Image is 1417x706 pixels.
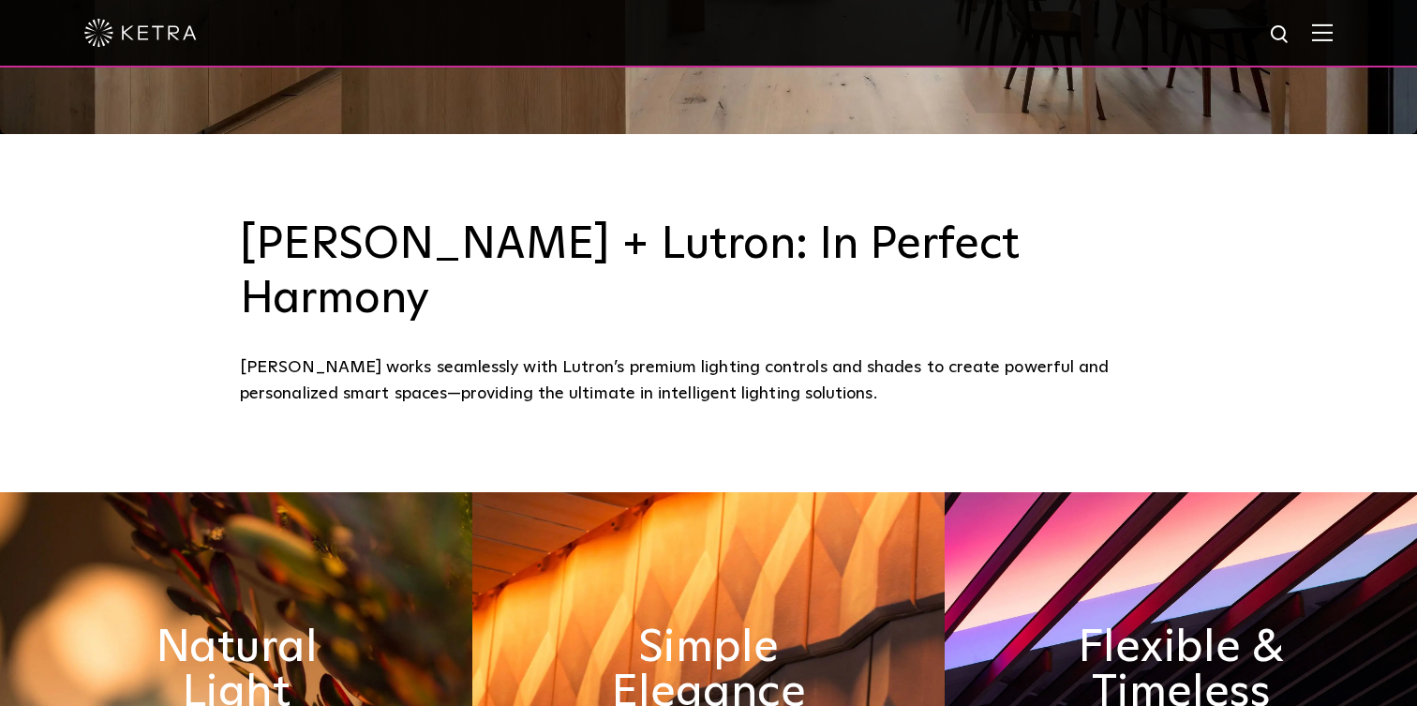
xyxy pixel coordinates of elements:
[84,19,197,47] img: ketra-logo-2019-white
[240,354,1177,408] div: [PERSON_NAME] works seamlessly with Lutron’s premium lighting controls and shades to create power...
[240,218,1177,326] h3: [PERSON_NAME] + Lutron: In Perfect Harmony
[1269,23,1292,47] img: search icon
[1312,23,1333,41] img: Hamburger%20Nav.svg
